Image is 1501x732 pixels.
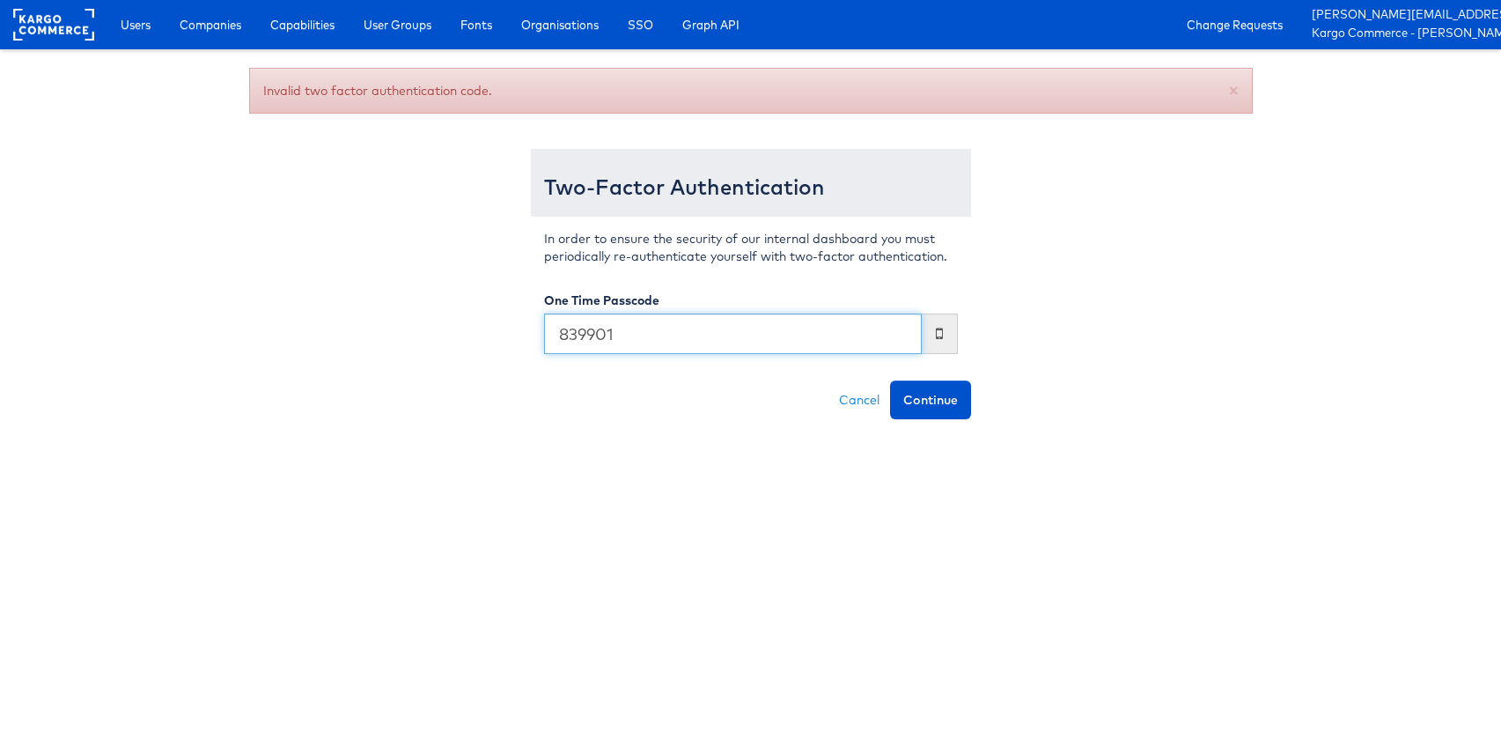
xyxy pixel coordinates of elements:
label: One Time Passcode [544,292,659,309]
button: Continue [890,381,971,419]
a: Graph API [669,9,753,41]
h3: Two-Factor Authentication [544,175,958,198]
a: Capabilities [257,9,348,41]
span: Capabilities [270,16,335,33]
a: User Groups [350,9,445,41]
span: Graph API [682,16,739,33]
a: SSO [614,9,666,41]
span: Organisations [521,16,599,33]
input: Enter the code [544,314,922,354]
span: Companies [180,16,241,33]
span: Fonts [460,16,492,33]
a: Fonts [447,9,505,41]
a: Companies [166,9,254,41]
a: Organisations [508,9,612,41]
a: Change Requests [1174,9,1296,41]
a: Kargo Commerce - [PERSON_NAME] [1312,25,1488,43]
p: In order to ensure the security of our internal dashboard you must periodically re-authenticate y... [544,230,958,265]
span: User Groups [364,16,431,33]
span: SSO [628,16,653,33]
a: Cancel [828,381,890,419]
a: Users [107,9,164,41]
span: × [1228,78,1240,100]
span: Users [121,16,151,33]
button: Close [1228,80,1240,99]
a: [PERSON_NAME][EMAIL_ADDRESS][PERSON_NAME][DOMAIN_NAME] [1312,6,1488,25]
div: Invalid two factor authentication code. [249,68,1253,114]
